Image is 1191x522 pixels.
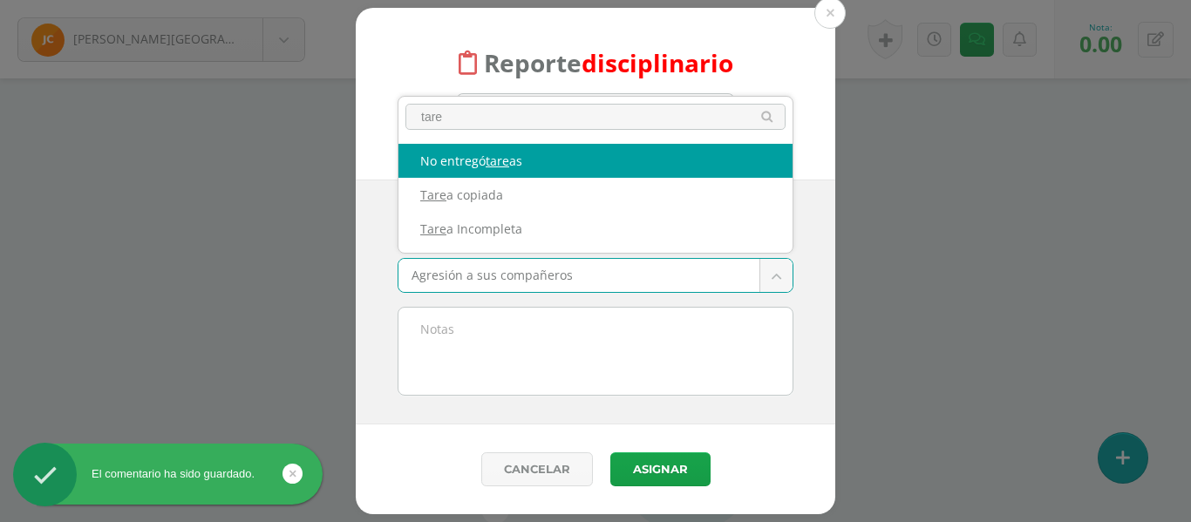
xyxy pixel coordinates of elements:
[398,178,793,212] div: a copiada
[420,220,446,237] span: Tare
[398,212,793,246] div: a Incompleta
[398,144,793,178] div: No entregó as
[420,186,446,203] span: Tare
[486,153,509,169] span: tare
